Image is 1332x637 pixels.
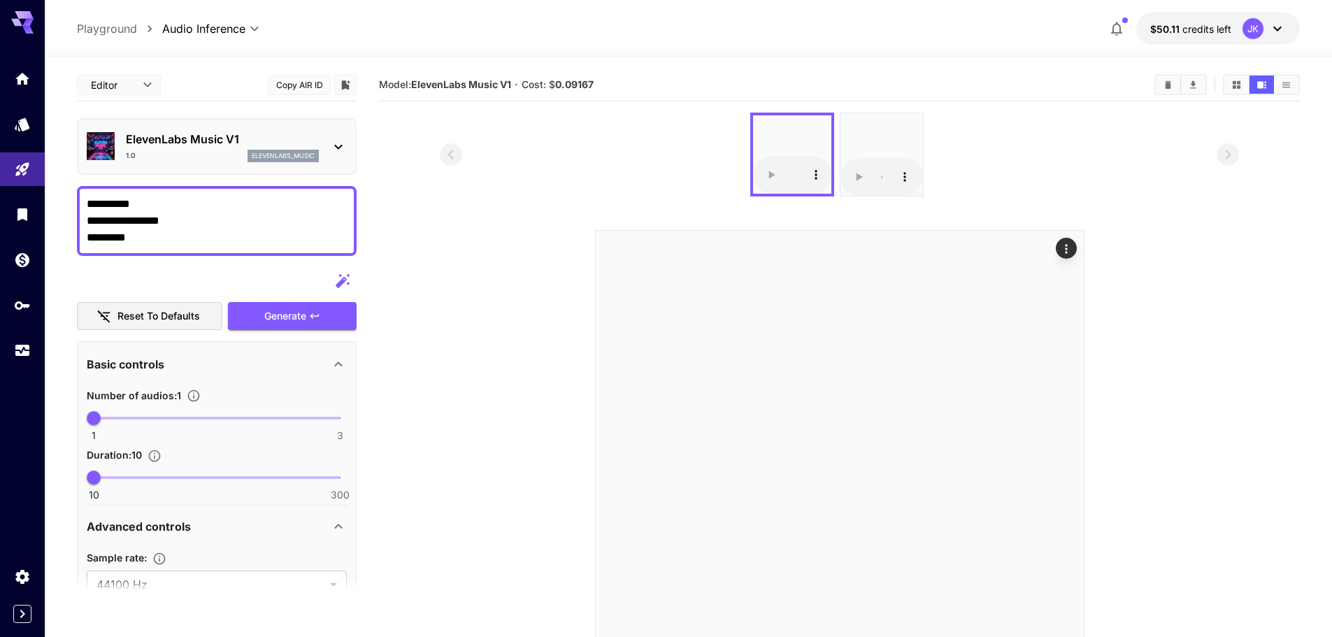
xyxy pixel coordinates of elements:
button: Clear All [1156,76,1180,94]
span: Model: [379,78,511,90]
button: Expand sidebar [13,605,31,623]
div: ElevenLabs Music V11.0elevenlabs_music [87,125,347,168]
span: Number of audios : 1 [87,389,181,401]
div: Wallet [14,251,31,269]
nav: breadcrumb [77,20,162,37]
b: ElevenLabs Music V1 [411,78,511,90]
button: Reset to defaults [77,302,222,331]
div: API Keys [14,296,31,314]
button: Copy AIR ID [268,75,331,95]
button: Download All [1181,76,1205,94]
span: 10 [89,488,99,502]
div: Actions [1056,238,1077,259]
div: Basic controls [87,348,347,381]
div: Library [14,206,31,223]
div: Home [14,70,31,87]
button: Show media in video view [1249,76,1274,94]
p: Advanced controls [87,518,191,535]
span: Audio Inference [162,20,245,37]
p: 1.0 [126,150,136,161]
button: Generate [228,302,357,331]
span: 1 [92,429,96,443]
button: Add to library [339,76,352,93]
button: Specify the duration of each audio in seconds. [142,449,167,463]
span: 300 [331,488,350,502]
button: Show media in grid view [1224,76,1249,94]
span: 3 [337,429,343,443]
button: $50.10758JK [1136,13,1300,45]
span: $50.11 [1150,23,1182,35]
div: $50.10758 [1150,22,1231,36]
div: Settings [14,568,31,585]
button: The sample rate of the generated audio in Hz (samples per second). Higher sample rates capture mo... [147,552,172,566]
p: · [515,76,518,93]
b: 0.09167 [555,78,594,90]
button: Show media in list view [1274,76,1298,94]
a: Playground [77,20,137,37]
p: ElevenLabs Music V1 [126,131,319,148]
div: JK [1243,18,1263,39]
p: Basic controls [87,356,164,373]
span: Editor [91,78,134,92]
p: elevenlabs_music [252,151,315,161]
span: Sample rate : [87,552,147,564]
div: Advanced controls [87,510,347,543]
span: Duration : 10 [87,449,142,461]
span: credits left [1182,23,1231,35]
iframe: Chat Widget [1262,570,1332,637]
div: Clear AllDownload All [1154,74,1207,95]
div: Show media in grid viewShow media in video viewShow media in list view [1223,74,1300,95]
div: Models [14,115,31,133]
div: Usage [14,342,31,359]
span: Generate [264,308,306,325]
div: Playground [14,161,31,178]
button: Specify how many audios to generate in a single request. Each audio generation will be charged se... [181,389,206,403]
div: 채팅 위젯 [1262,570,1332,637]
span: Cost: $ [522,78,594,90]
